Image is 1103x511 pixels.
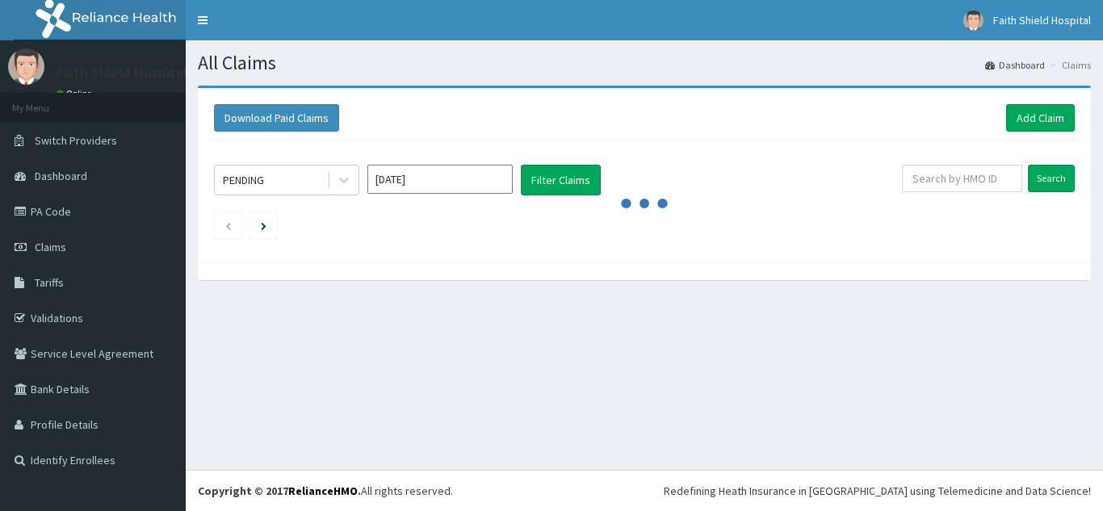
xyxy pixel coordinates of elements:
button: Filter Claims [521,165,601,195]
a: Dashboard [985,58,1045,72]
a: RelianceHMO [288,484,358,498]
p: Faith Shield Hospital [57,65,187,80]
div: PENDING [223,172,264,188]
svg: audio-loading [620,179,669,228]
a: Next page [261,218,266,232]
li: Claims [1046,58,1091,72]
strong: Copyright © 2017 . [198,484,361,498]
img: User Image [963,10,983,31]
input: Search [1028,165,1075,192]
span: Claims [35,240,66,254]
input: Search by HMO ID [902,165,1022,192]
button: Download Paid Claims [214,104,339,132]
img: User Image [8,48,44,85]
h1: All Claims [198,52,1091,73]
input: Select Month and Year [367,165,513,194]
a: Online [57,88,95,99]
a: Previous page [224,218,232,232]
div: Redefining Heath Insurance in [GEOGRAPHIC_DATA] using Telemedicine and Data Science! [664,483,1091,499]
span: Tariffs [35,275,64,290]
a: Add Claim [1006,104,1075,132]
span: Switch Providers [35,133,117,148]
footer: All rights reserved. [186,470,1103,511]
span: Dashboard [35,169,87,183]
span: Faith Shield Hospital [993,13,1091,27]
